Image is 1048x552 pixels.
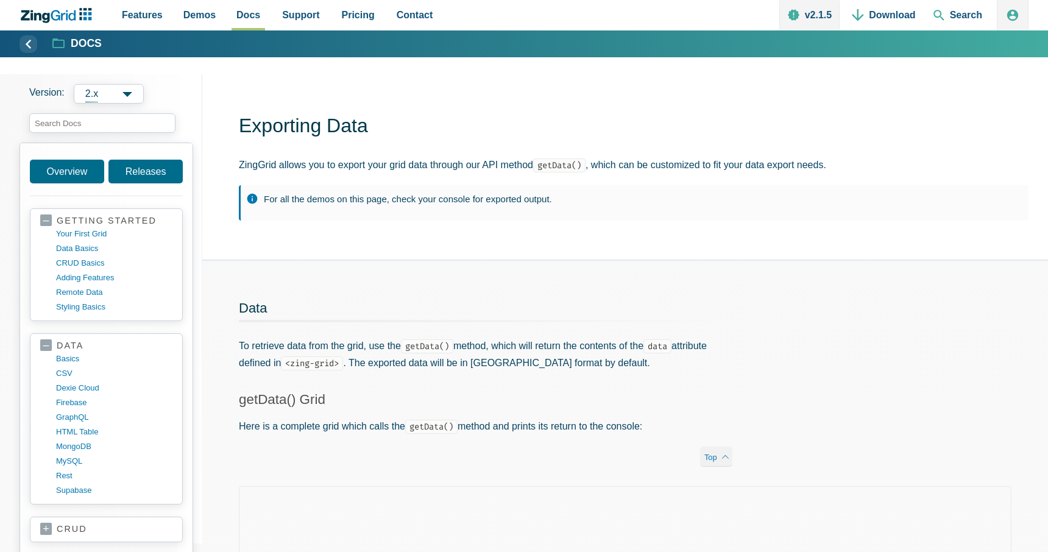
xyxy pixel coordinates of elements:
[239,157,1029,173] p: ZingGrid allows you to export your grid data through our API method , which can be customized to ...
[397,7,433,23] span: Contact
[239,392,325,407] a: getData() Grid
[643,339,671,353] code: data
[40,215,172,227] a: getting started
[405,420,458,434] code: getData()
[342,7,375,23] span: Pricing
[239,113,1029,141] h1: Exporting Data
[56,227,172,241] a: your first grid
[19,8,98,23] a: ZingChart Logo. Click to return to the homepage
[239,338,732,370] p: To retrieve data from the grid, use the method, which will return the contents of the attribute d...
[239,300,267,316] a: Data
[56,285,172,300] a: remote data
[401,339,453,353] code: getData()
[56,425,172,439] a: HTML table
[56,410,172,425] a: GraphQL
[56,271,172,285] a: adding features
[282,7,319,23] span: Support
[56,469,172,483] a: rest
[56,439,172,454] a: MongoDB
[56,395,172,410] a: firebase
[183,7,216,23] span: Demos
[239,418,732,434] p: Here is a complete grid which calls the method and prints its return to the console:
[533,158,586,172] code: getData()
[122,7,163,23] span: Features
[56,241,172,256] a: data basics
[29,84,65,104] span: Version:
[29,84,193,104] label: Versions
[56,381,172,395] a: dexie cloud
[264,191,1016,207] p: For all the demos on this page, check your console for exported output.
[30,160,104,183] a: Overview
[71,38,102,49] strong: Docs
[53,37,102,51] a: Docs
[56,300,172,314] a: styling basics
[40,523,172,536] a: crud
[281,356,343,370] code: <zing-grid>
[108,160,183,183] a: Releases
[56,256,172,271] a: CRUD basics
[236,7,260,23] span: Docs
[56,454,172,469] a: MySQL
[56,483,172,498] a: supabase
[56,366,172,381] a: CSV
[40,340,172,352] a: data
[56,352,172,366] a: basics
[29,113,175,133] input: search input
